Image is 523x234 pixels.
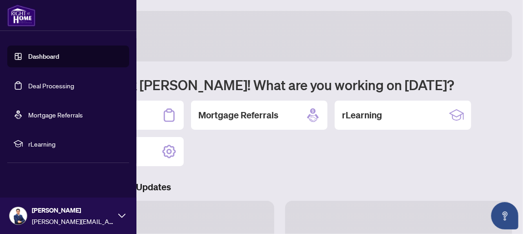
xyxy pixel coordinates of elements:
[28,52,59,61] a: Dashboard
[47,181,512,193] h3: Brokerage & Industry Updates
[47,76,512,93] h1: Welcome back [PERSON_NAME]! What are you working on [DATE]?
[7,5,35,26] img: logo
[28,111,83,119] a: Mortgage Referrals
[32,205,114,215] span: [PERSON_NAME]
[198,109,278,122] h2: Mortgage Referrals
[32,216,114,226] span: [PERSON_NAME][EMAIL_ADDRESS][DOMAIN_NAME]
[28,81,74,90] a: Deal Processing
[10,207,27,224] img: Profile Icon
[28,139,123,149] span: rLearning
[342,109,382,122] h2: rLearning
[491,202,518,229] button: Open asap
